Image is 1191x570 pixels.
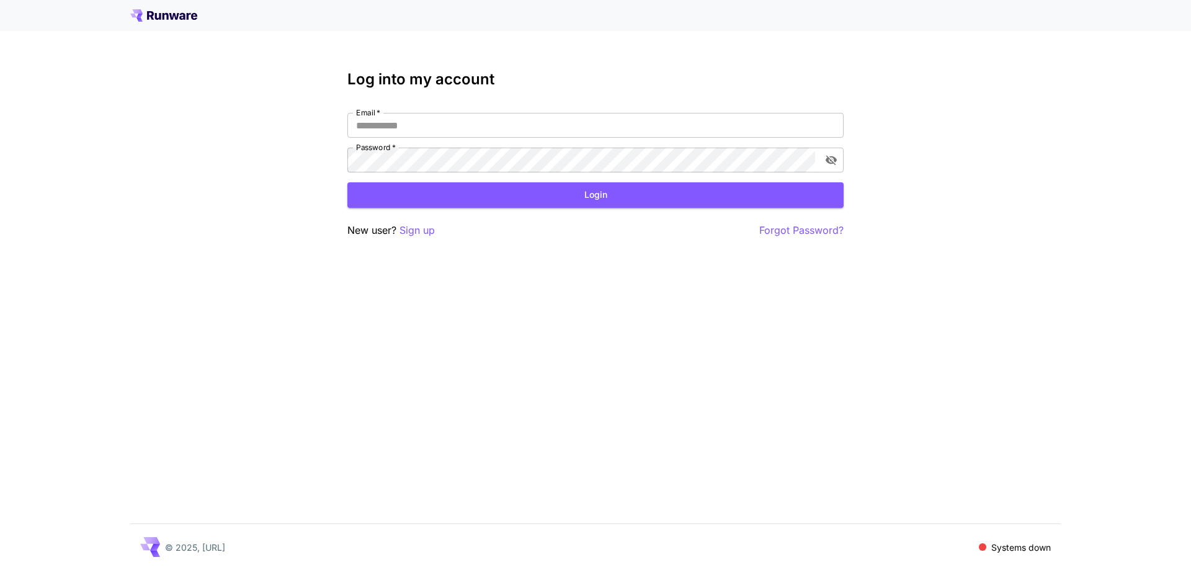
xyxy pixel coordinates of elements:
button: Login [347,182,844,208]
button: Forgot Password? [759,223,844,238]
button: toggle password visibility [820,149,842,171]
button: Sign up [399,223,435,238]
p: New user? [347,223,435,238]
p: © 2025, [URL] [165,541,225,554]
label: Password [356,142,396,153]
h3: Log into my account [347,71,844,88]
p: Systems down [991,541,1051,554]
label: Email [356,107,380,118]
